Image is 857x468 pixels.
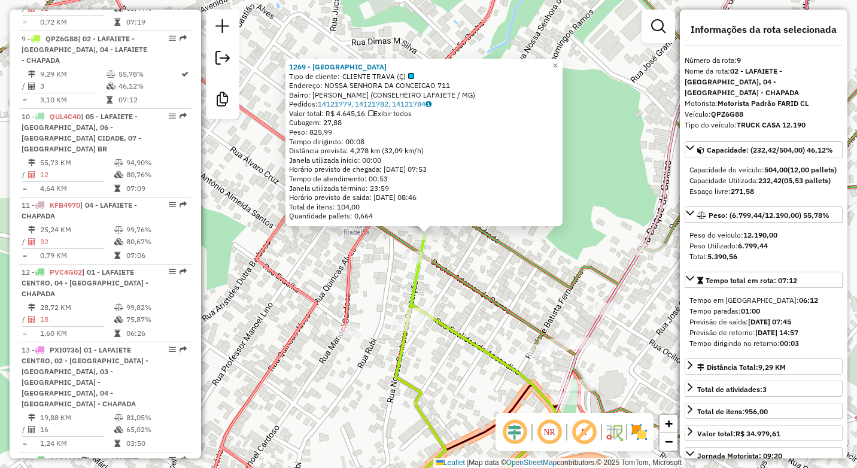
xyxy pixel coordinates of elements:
[22,112,141,153] span: | 05 - LAFAIETE - [GEOGRAPHIC_DATA], 06 - [GEOGRAPHIC_DATA] CIDADE, 07 - [GEOGRAPHIC_DATA] BR
[762,385,767,394] strong: 3
[289,62,387,71] strong: 1269 - [GEOGRAPHIC_DATA]
[28,171,35,178] i: Total de Atividades
[665,416,673,431] span: +
[689,338,838,349] div: Tempo dirigindo no retorno:
[22,345,148,408] span: 13 -
[28,71,35,78] i: Distância Total
[665,434,673,449] span: −
[689,306,838,317] div: Tempo paradas:
[289,62,559,221] div: Tempo de atendimento: 00:53
[689,186,838,197] div: Espaço livre:
[570,418,598,446] span: Exibir rótulo
[114,19,120,26] i: Tempo total em rota
[764,165,788,174] strong: 504,00
[28,226,35,233] i: Distância Total
[118,68,180,80] td: 55,78%
[689,295,838,306] div: Tempo em [GEOGRAPHIC_DATA]:
[181,71,189,78] i: Rota otimizada
[689,317,838,327] div: Previsão de saída:
[169,35,176,42] em: Opções
[118,80,180,92] td: 46,12%
[39,80,106,92] td: 3
[39,236,114,248] td: 32
[22,314,28,326] td: /
[697,406,768,417] div: Total de itens:
[737,120,806,129] strong: TRUCK CASA 12.190
[646,14,670,38] a: Exibir filtros
[685,425,843,441] a: Valor total:R$ 34.979,61
[548,59,563,73] a: Close popup
[342,72,414,81] span: CLIENTE TRAVA (Ç)
[126,327,186,339] td: 06:26
[689,251,838,262] div: Total:
[697,429,780,439] div: Valor total:
[50,112,81,121] span: QUL4C40
[126,16,186,28] td: 07:19
[126,157,186,169] td: 94,90%
[169,456,176,463] em: Opções
[126,437,186,449] td: 03:50
[39,157,114,169] td: 55,73 KM
[685,55,843,66] div: Número da rota:
[748,317,791,326] strong: [DATE] 07:45
[39,327,114,339] td: 1,60 KM
[660,415,677,433] a: Zoom in
[685,290,843,354] div: Tempo total em rota: 07:12
[685,24,843,35] h4: Informações da rota selecionada
[22,200,137,220] span: 11 -
[169,346,176,353] em: Opções
[685,160,843,202] div: Capacidade: (232,42/504,00) 46,12%
[28,83,35,90] i: Total de Atividades
[50,345,79,354] span: PXI0736
[689,241,838,251] div: Peso Utilizado:
[114,330,120,337] i: Tempo total em rota
[39,314,114,326] td: 18
[426,101,431,108] i: Observações
[22,80,28,92] td: /
[114,238,123,245] i: % de utilização da cubagem
[799,296,818,305] strong: 06:12
[114,440,120,447] i: Tempo total em rota
[28,238,35,245] i: Total de Atividades
[707,145,833,154] span: Capacidade: (232,42/504,00) 46,12%
[22,34,147,65] span: | 02 - LAFAIETE - [GEOGRAPHIC_DATA], 04 - LAFAIETE - CHAPADA
[39,250,114,262] td: 0,79 KM
[685,447,843,463] a: Jornada Motorista: 09:20
[126,424,186,436] td: 65,02%
[22,200,137,220] span: | 04 - LAFAIETE - CHAPADA
[685,381,843,397] a: Total de atividades:3
[22,268,148,298] span: 12 -
[126,302,186,314] td: 99,82%
[697,385,767,394] span: Total de atividades:
[685,358,843,375] a: Distância Total:9,29 KM
[22,112,141,153] span: 10 -
[126,183,186,195] td: 07:09
[107,83,116,90] i: % de utilização da cubagem
[604,423,624,442] img: Fluxo de ruas
[81,457,87,464] i: Veículo já utilizado nesta sessão
[114,252,120,259] i: Tempo total em rota
[22,250,28,262] td: =
[28,316,35,323] i: Total de Atividades
[685,109,843,120] div: Veículo:
[180,113,187,120] em: Rota exportada
[758,176,782,185] strong: 232,42
[180,201,187,208] em: Rota exportada
[741,306,760,315] strong: 01:00
[289,127,559,137] div: Peso: 825,99
[436,458,465,467] a: Leaflet
[50,200,80,209] span: KFB4970
[28,414,35,421] i: Distância Total
[788,165,837,174] strong: (12,00 pallets)
[22,236,28,248] td: /
[289,211,559,221] div: Quantidade pallets: 0,664
[22,94,28,106] td: =
[368,109,412,118] span: Exibir todos
[28,304,35,311] i: Distância Total
[169,268,176,275] em: Opções
[39,94,106,106] td: 3,10 KM
[180,35,187,42] em: Rota exportada
[500,418,529,446] span: Ocultar deslocamento
[685,141,843,157] a: Capacidade: (232,42/504,00) 46,12%
[45,34,78,43] span: QPZ6G88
